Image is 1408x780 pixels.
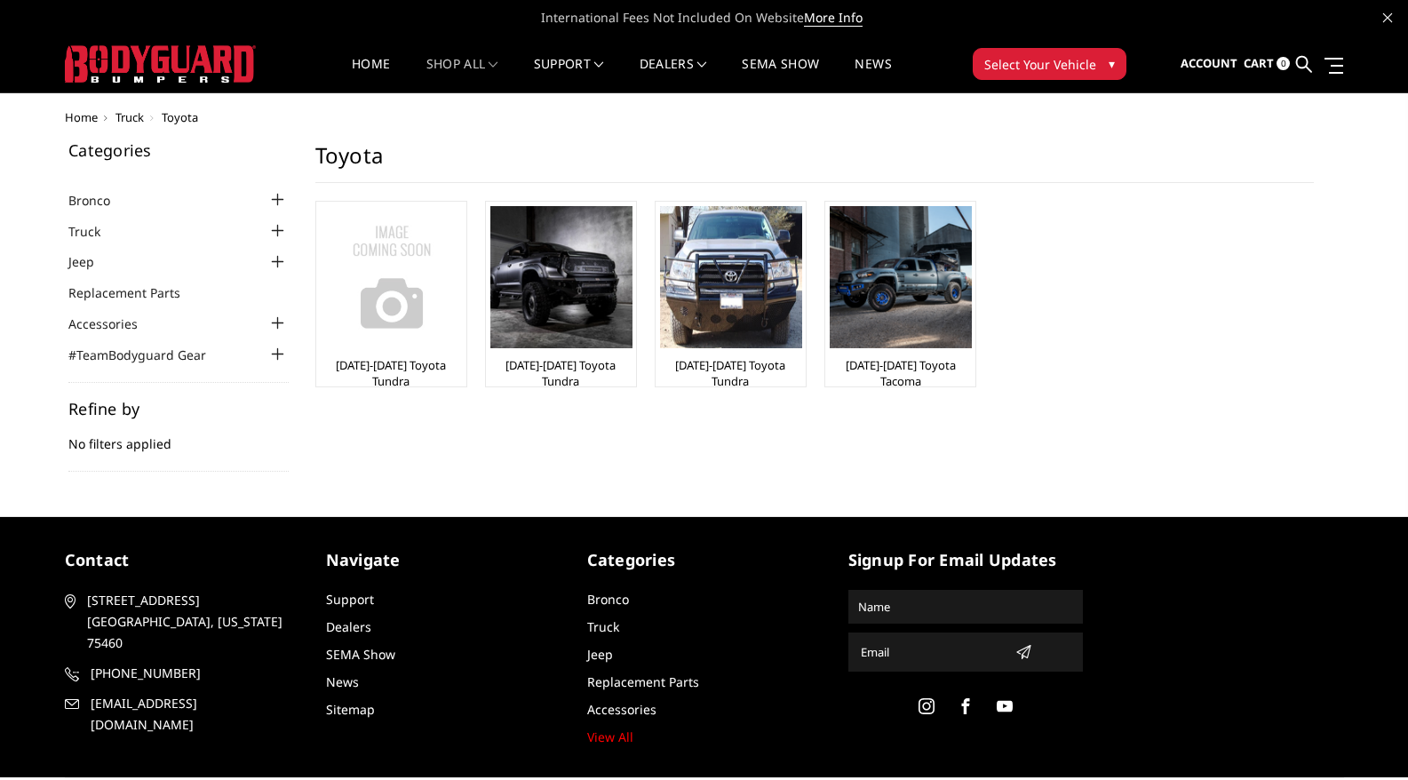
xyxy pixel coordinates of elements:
[984,55,1096,74] span: Select Your Vehicle
[326,548,561,572] h5: Navigate
[587,673,699,690] a: Replacement Parts
[742,58,819,92] a: SEMA Show
[851,593,1080,621] input: Name
[660,357,801,389] a: [DATE]-[DATE] Toyota Tundra
[426,58,498,92] a: shop all
[65,109,98,125] a: Home
[848,548,1083,572] h5: signup for email updates
[1244,55,1274,71] span: Cart
[534,58,604,92] a: Support
[587,548,822,572] h5: Categories
[326,591,374,608] a: Support
[162,109,198,125] span: Toyota
[68,142,289,158] h5: Categories
[65,45,256,83] img: BODYGUARD BUMPERS
[490,357,632,389] a: [DATE]-[DATE] Toyota Tundra
[321,206,463,348] img: No Image
[326,646,395,663] a: SEMA Show
[315,142,1314,183] h1: Toyota
[1181,40,1237,88] a: Account
[1244,40,1290,88] a: Cart 0
[68,401,289,417] h5: Refine by
[830,357,971,389] a: [DATE]-[DATE] Toyota Tacoma
[65,663,299,684] a: [PHONE_NUMBER]
[855,58,891,92] a: News
[68,252,116,271] a: Jeep
[321,206,462,348] a: No Image
[587,728,633,745] a: View All
[91,693,297,736] span: [EMAIL_ADDRESS][DOMAIN_NAME]
[587,591,629,608] a: Bronco
[68,401,289,472] div: No filters applied
[973,48,1126,80] button: Select Your Vehicle
[640,58,707,92] a: Dealers
[65,693,299,736] a: [EMAIL_ADDRESS][DOMAIN_NAME]
[326,673,359,690] a: News
[68,222,123,241] a: Truck
[68,191,132,210] a: Bronco
[326,701,375,718] a: Sitemap
[587,646,613,663] a: Jeep
[91,663,297,684] span: [PHONE_NUMBER]
[65,548,299,572] h5: contact
[1277,57,1290,70] span: 0
[87,590,293,654] span: [STREET_ADDRESS] [GEOGRAPHIC_DATA], [US_STATE] 75460
[587,701,656,718] a: Accessories
[1109,54,1115,73] span: ▾
[587,618,619,635] a: Truck
[352,58,390,92] a: Home
[1181,55,1237,71] span: Account
[68,314,160,333] a: Accessories
[68,346,228,364] a: #TeamBodyguard Gear
[326,618,371,635] a: Dealers
[854,638,1008,666] input: Email
[68,283,203,302] a: Replacement Parts
[804,9,863,27] a: More Info
[115,109,144,125] a: Truck
[321,357,462,389] a: [DATE]-[DATE] Toyota Tundra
